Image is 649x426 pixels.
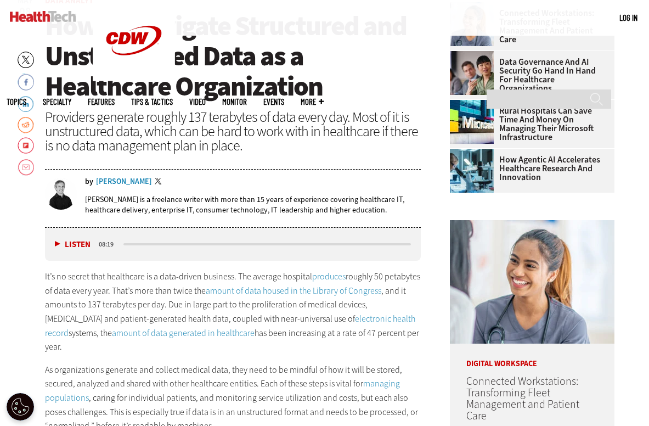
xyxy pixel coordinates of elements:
[312,271,346,282] a: produces
[7,98,26,106] span: Topics
[131,98,173,106] a: Tips & Tactics
[155,178,165,187] a: Twitter
[96,178,152,186] a: [PERSON_NAME]
[7,393,34,421] div: Cookie Settings
[450,155,608,182] a: How Agentic AI Accelerates Healthcare Research and Innovation
[222,98,247,106] a: MonITor
[450,100,499,109] a: Microsoft building
[450,344,614,368] p: Digital Workspace
[189,98,206,106] a: Video
[43,98,71,106] span: Specialty
[97,239,122,249] div: duration
[45,313,415,339] a: electronic health record
[112,327,255,339] a: amount of data generated in healthcare
[45,178,77,210] img: Brian Eastwood
[466,374,579,423] a: Connected Workstations: Transforming Fleet Management and Patient Care
[7,393,34,421] button: Open Preferences
[450,149,494,193] img: scientist looks through microscope in lab
[301,98,324,106] span: More
[619,12,637,24] div: User menu
[450,149,499,158] a: scientist looks through microscope in lab
[450,107,608,142] a: Rural Hospitals Can Save Time and Money on Managing Their Microsoft Infrastructure
[85,178,93,186] span: by
[88,98,115,106] a: Features
[55,240,91,249] button: Listen
[45,270,421,354] p: It’s no secret that healthcare is a data-driven business. The average hospital roughly 50 petabyt...
[45,110,421,153] div: Providers generate roughly 137 terabytes of data every day. Most of it is unstructured data, whic...
[206,285,381,296] a: amount of data housed in the Library of Congress
[450,220,614,344] img: nurse smiling at patient
[85,194,421,215] p: [PERSON_NAME] is a freelance writer with more than 15 years of experience covering healthcare IT,...
[263,98,284,106] a: Events
[619,13,637,23] a: Log in
[45,228,421,261] div: media player
[93,72,175,84] a: CDW
[45,378,400,403] a: managing populations
[10,11,76,22] img: Home
[450,100,494,144] img: Microsoft building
